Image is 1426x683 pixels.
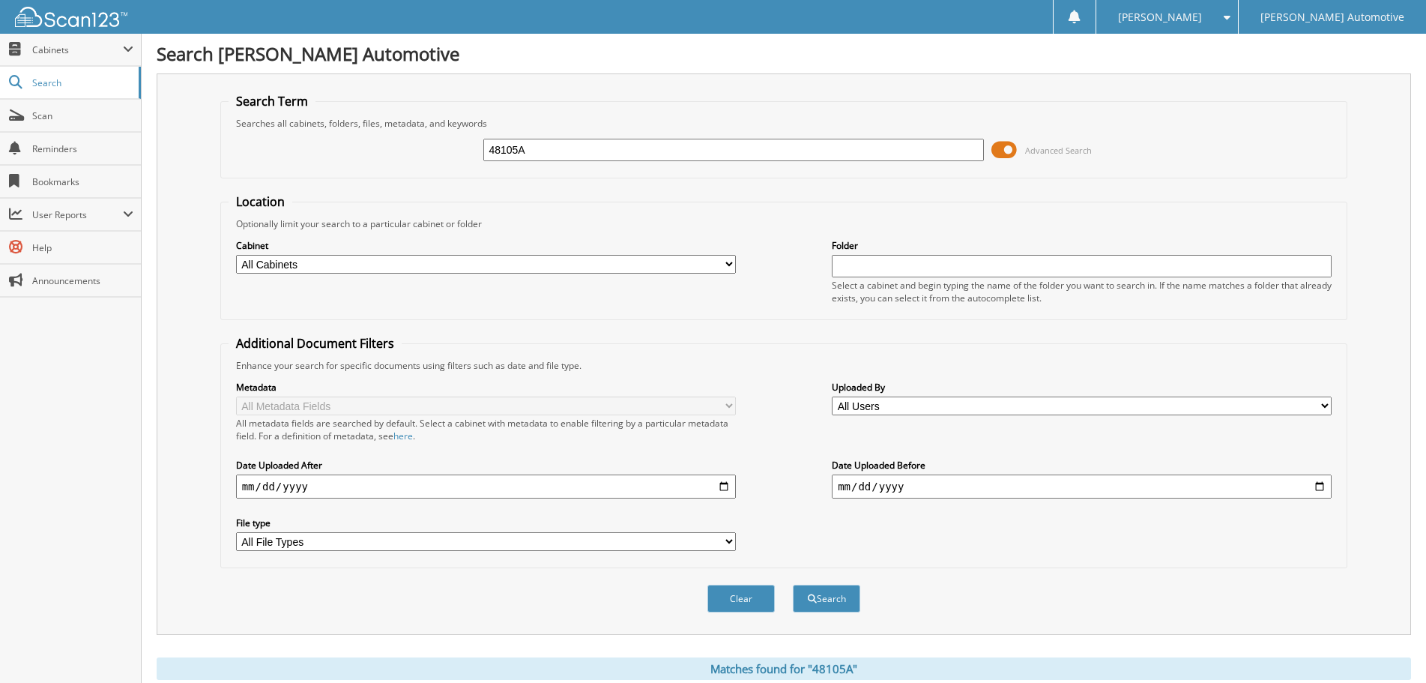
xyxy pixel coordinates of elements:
[832,279,1332,304] div: Select a cabinet and begin typing the name of the folder you want to search in. If the name match...
[229,93,315,109] legend: Search Term
[32,142,133,155] span: Reminders
[832,381,1332,394] label: Uploaded By
[229,217,1340,230] div: Optionally limit your search to a particular cabinet or folder
[236,381,736,394] label: Metadata
[32,241,133,254] span: Help
[15,7,127,27] img: scan123-logo-white.svg
[157,658,1411,680] div: Matches found for "48105A"
[832,475,1332,499] input: end
[236,459,736,472] label: Date Uploaded After
[32,109,133,122] span: Scan
[707,585,775,613] button: Clear
[236,239,736,252] label: Cabinet
[32,274,133,287] span: Announcements
[229,193,292,210] legend: Location
[1118,13,1202,22] span: [PERSON_NAME]
[229,335,402,352] legend: Additional Document Filters
[32,175,133,188] span: Bookmarks
[229,117,1340,130] div: Searches all cabinets, folders, files, metadata, and keywords
[832,459,1332,472] label: Date Uploaded Before
[1260,13,1404,22] span: [PERSON_NAME] Automotive
[1025,145,1092,156] span: Advanced Search
[32,208,123,221] span: User Reports
[832,239,1332,252] label: Folder
[157,41,1411,66] h1: Search [PERSON_NAME] Automotive
[229,359,1340,372] div: Enhance your search for specific documents using filters such as date and file type.
[236,517,736,529] label: File type
[32,76,131,89] span: Search
[793,585,860,613] button: Search
[393,430,413,442] a: here
[236,475,736,499] input: start
[236,417,736,442] div: All metadata fields are searched by default. Select a cabinet with metadata to enable filtering b...
[32,43,123,56] span: Cabinets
